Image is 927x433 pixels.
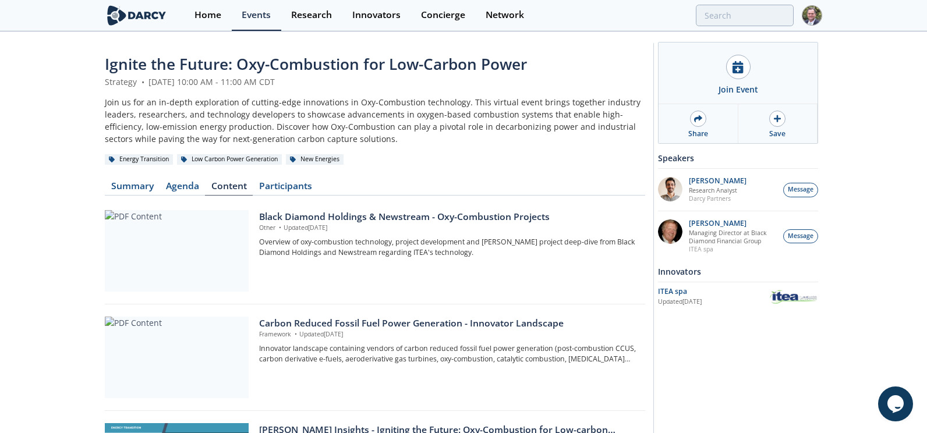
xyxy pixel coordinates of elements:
span: • [293,330,299,338]
div: Share [688,129,708,139]
div: Research [291,10,332,20]
div: Energy Transition [105,154,173,165]
a: Summary [105,182,160,196]
div: Network [486,10,524,20]
div: Innovators [352,10,401,20]
div: Strategy [DATE] 10:00 AM - 11:00 AM CDT [105,76,645,88]
p: Innovator landscape containing vendors of carbon reduced fossil fuel power generation (post-combu... [259,343,637,365]
div: Join us for an in-depth exploration of cutting-edge innovations in Oxy-Combustion technology. Thi... [105,96,645,145]
span: • [277,223,284,232]
div: Carbon Reduced Fossil Fuel Power Generation - Innovator Landscape [259,317,637,331]
img: ITEA spa [769,288,818,305]
div: Home [194,10,221,20]
div: Speakers [658,148,818,168]
p: ITEA spa [689,245,777,253]
span: • [139,76,146,87]
span: Ignite the Future: Oxy-Combustion for Low-Carbon Power [105,54,527,74]
a: PDF Content Carbon Reduced Fossil Fuel Power Generation - Innovator Landscape Framework •Updated[... [105,317,645,398]
input: Advanced Search [696,5,794,26]
img: e78dc165-e339-43be-b819-6f39ce58aec6 [658,177,682,201]
p: Darcy Partners [689,194,746,203]
div: Low Carbon Power Generation [177,154,282,165]
span: Message [788,185,813,194]
div: Join Event [719,83,758,95]
p: Framework Updated [DATE] [259,330,637,339]
img: 5c882eca-8b14-43be-9dc2-518e113e9a37 [658,219,682,244]
button: Message [783,229,818,244]
img: logo-wide.svg [105,5,168,26]
button: Message [783,183,818,197]
div: Save [769,129,786,139]
div: Concierge [421,10,465,20]
p: Overview of oxy-combustion technology, project development and [PERSON_NAME] project deep-dive fr... [259,237,637,258]
a: Participants [253,182,318,196]
div: Updated [DATE] [658,297,769,307]
div: Black Diamond Holdings & Newstream - Oxy-Combustion Projects [259,210,637,224]
div: New Energies [286,154,344,165]
p: Managing Director at Black Diamond Financial Group [689,229,777,245]
a: ITEA spa Updated[DATE] ITEA spa [658,286,818,307]
p: [PERSON_NAME] [689,177,746,185]
p: Other Updated [DATE] [259,223,637,233]
a: Agenda [160,182,205,196]
iframe: chat widget [878,386,915,421]
div: Innovators [658,261,818,282]
p: Research Analyst [689,186,746,194]
img: Profile [802,5,822,26]
a: PDF Content Black Diamond Holdings & Newstream - Oxy-Combustion Projects Other •Updated[DATE] Ove... [105,210,645,292]
p: [PERSON_NAME] [689,219,777,228]
a: Content [205,182,253,196]
div: ITEA spa [658,286,769,297]
div: Events [242,10,271,20]
span: Message [788,232,813,241]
